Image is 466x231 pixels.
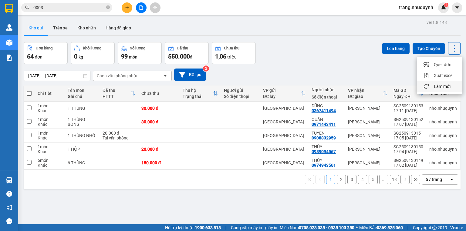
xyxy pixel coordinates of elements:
span: Xuất excel [434,72,453,79]
span: 99 [121,53,128,60]
strong: 1900 633 818 [195,225,221,230]
div: SG2509130151 [393,131,423,136]
div: [GEOGRAPHIC_DATA] [263,133,306,138]
div: [PERSON_NAME] [348,147,387,152]
div: Chi tiết [38,91,62,96]
div: 20.000 đ [141,147,177,152]
div: Chọn văn phòng nhận [97,73,139,79]
button: 3 [347,175,356,184]
strong: 0708 023 035 - 0935 103 250 [299,225,354,230]
div: DŨNG [312,103,342,108]
div: 1 THÙNG NHỎ [68,133,96,138]
th: Toggle SortBy [390,85,426,102]
strong: 0369 525 060 [377,225,403,230]
button: Khối lượng0kg [71,42,115,64]
span: 1 [445,3,447,7]
span: [PERSON_NAME]: [2,38,40,43]
div: Tại văn phòng [103,136,136,140]
div: Chưa thu [224,46,239,50]
div: [PERSON_NAME] [348,133,387,138]
div: QUÂN [312,117,342,122]
span: đ [190,55,192,59]
div: Đã thu [177,46,188,50]
button: ... [379,175,388,184]
span: Cung cấp máy in - giấy in: [231,224,278,231]
button: 1 [326,175,335,184]
span: món [129,55,137,59]
div: Khác [38,149,62,154]
span: Quét đơn [434,62,451,68]
div: 1 món [38,117,62,122]
button: Trên xe [48,21,73,35]
div: 1 món [38,103,62,108]
div: 17:02 [DATE] [393,163,423,168]
span: 1,06 [215,53,226,60]
button: Số lượng99món [118,42,162,64]
div: 1 món [38,144,62,149]
img: solution-icon [6,55,12,61]
div: nho.nhuquynh [429,160,457,165]
span: caret-down [454,5,460,10]
span: copyright [432,226,437,230]
div: 0908832959 [312,136,336,140]
span: Miền Bắc [359,224,403,231]
div: 1 món [38,131,62,136]
span: Làm mới [434,83,451,89]
img: warehouse-icon [6,177,12,183]
div: 1 THÙNG BÓNG [68,117,96,127]
div: 30.000 đ [141,119,177,124]
button: 4 [358,175,367,184]
div: Số điện thoại [224,94,257,99]
strong: 342 [PERSON_NAME], P1, Q10, TP.HCM - 0931 556 979 [2,23,88,37]
img: logo-vxr [5,4,13,13]
span: đơn [35,55,42,59]
div: [GEOGRAPHIC_DATA] [263,106,306,111]
strong: Khu K1, [PERSON_NAME] [PERSON_NAME], [PERSON_NAME][GEOGRAPHIC_DATA], [GEOGRAPHIC_DATA]PRTC - 0931... [2,38,86,62]
sup: 2 [203,65,209,72]
div: SG2509130150 [393,144,423,149]
div: nho.nhuquynh [429,133,457,138]
div: Người gửi [224,88,257,93]
button: caret-down [452,2,462,13]
div: nho.nhuquynh [429,106,457,111]
button: 5 [369,175,378,184]
input: Tìm tên, số ĐT hoặc mã đơn [33,4,105,11]
span: plus [125,5,129,10]
th: Toggle SortBy [100,85,139,102]
span: close-circle [106,5,110,11]
div: 6 món [38,158,62,163]
div: 0971443411 [312,122,336,127]
div: Mã GD [393,88,418,93]
sup: 1 [444,3,448,7]
div: Số điện thoại [312,95,342,99]
div: Chưa thu [141,91,177,96]
div: Khác [38,163,62,168]
div: HTTT [103,94,131,99]
div: [GEOGRAPHIC_DATA] [263,119,306,124]
button: Lên hàng [382,43,410,54]
div: Đã thu [103,88,131,93]
div: Khác [38,136,62,140]
div: VP gửi [263,88,301,93]
div: Tên món [68,88,96,93]
div: Ghi chú [68,94,96,99]
button: Kho gửi [24,21,48,35]
div: 17:04 [DATE] [393,149,423,154]
span: kg [79,55,83,59]
th: Toggle SortBy [260,85,309,102]
div: [GEOGRAPHIC_DATA] [263,160,306,165]
p: VP [GEOGRAPHIC_DATA]: [2,22,89,37]
div: Khối lượng [83,46,101,50]
span: aim [153,5,157,10]
button: Đã thu550.000đ [165,42,209,64]
div: Ngày ĐH [393,94,418,99]
div: 180.000 đ [141,160,177,165]
button: file-add [136,2,147,13]
span: | [407,224,408,231]
img: warehouse-icon [6,24,12,31]
div: 6 THÙNG [68,160,96,165]
span: search [25,5,29,10]
div: Thu hộ [183,88,213,93]
div: [GEOGRAPHIC_DATA] [263,147,306,152]
svg: open [163,73,168,78]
